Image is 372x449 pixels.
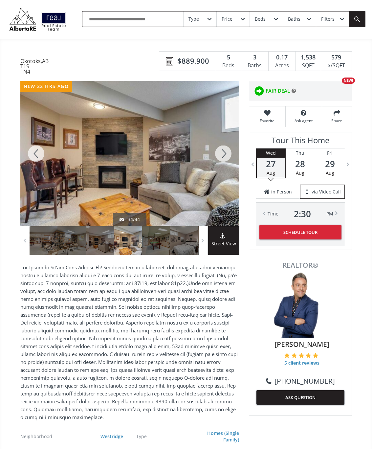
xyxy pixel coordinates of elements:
span: via Video Call [312,189,341,195]
div: new 22 hrs ago [20,81,72,92]
span: $889,900 [177,56,209,66]
div: 5 [219,53,238,62]
div: NEW! [342,78,355,84]
span: Ask agent [289,118,318,123]
div: Wed [257,148,285,158]
span: 1,538 [301,53,316,62]
span: 28 [286,159,315,168]
img: rating icon [252,84,266,98]
img: 1 of 5 stars [284,352,290,358]
div: Baths [288,17,300,21]
button: Schedule Tour [259,225,341,239]
div: 0.17 [272,53,292,62]
span: 29 [315,159,345,168]
a: Westridge [100,433,123,439]
div: $/SQFT [324,61,348,71]
span: Favorite [252,118,282,123]
span: Street View [208,240,239,248]
img: Photo of Keiran Hughes [268,272,333,338]
img: Logo [7,6,69,32]
a: Homes (Single Family) [207,430,239,443]
div: SQFT [299,61,317,71]
div: Thu [286,148,315,158]
img: 2 of 5 stars [291,352,297,358]
span: Aug [267,170,275,176]
span: [PERSON_NAME] [260,339,344,349]
div: 143 Westridge Close Okotoks, AB T1S 1N4 - Photo 34 of 44 [20,81,239,226]
div: Type [136,434,190,439]
span: 2 : 30 [294,209,311,218]
span: Share [325,118,348,123]
div: Fri [315,148,345,158]
div: Price [222,17,232,21]
button: ASK QUESTION [256,390,344,405]
img: 3 of 5 stars [298,352,304,358]
span: 27 [257,159,285,168]
div: Type [188,17,199,21]
span: REALTOR® [256,262,344,269]
span: Aug [296,170,304,176]
span: in Person [271,189,292,195]
div: Neighborhood [20,434,75,439]
div: Baths [245,61,265,71]
div: Beds [255,17,266,21]
p: Lor Ipsumdo Sit’am Cons Adipisc Eli! Seddoeiu tem in u laboreet, dolo mag-al-e-admi veniamqu nost... [20,263,239,421]
span: 5 client reviews [284,360,320,366]
h3: Tour This Home [256,136,345,148]
img: 4 of 5 stars [305,352,311,358]
div: Beds [219,61,238,71]
img: 5 of 5 stars [313,352,318,358]
div: Acres [272,61,292,71]
div: 34/44 [120,216,140,223]
div: 579 [324,53,348,62]
div: Filters [321,17,335,21]
span: FAIR DEAL [266,87,290,94]
div: 3 [245,53,265,62]
a: [PHONE_NUMBER] [266,376,335,386]
div: Time PM [268,209,333,218]
span: Aug [326,170,334,176]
